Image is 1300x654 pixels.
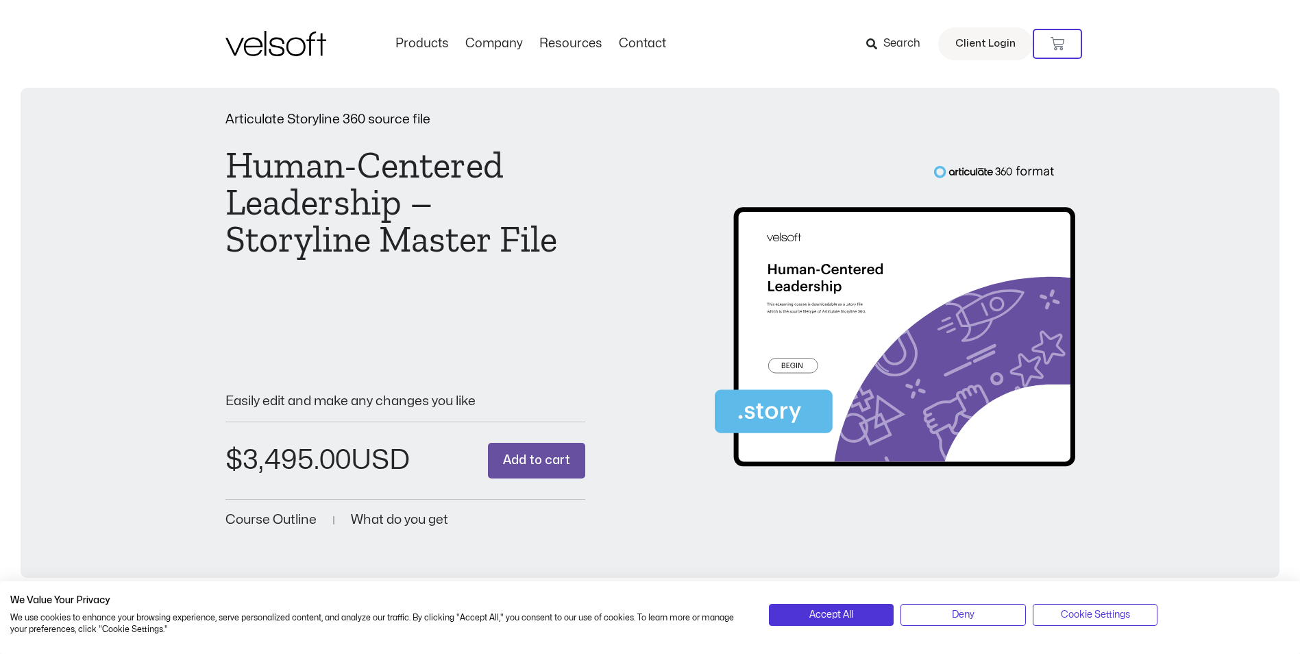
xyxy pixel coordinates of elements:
[715,165,1075,478] img: Second Product Image
[225,447,351,474] bdi: 3,495.00
[387,36,674,51] nav: Menu
[883,35,920,53] span: Search
[10,612,748,635] p: We use cookies to enhance your browsing experience, serve personalized content, and analyze our t...
[1033,604,1158,626] button: Adjust cookie preferences
[225,447,243,474] span: $
[225,113,585,126] p: Articulate Storyline 360 source file
[769,604,894,626] button: Accept all cookies
[488,443,585,479] button: Add to cart
[225,147,585,258] h1: Human-Centered Leadership – Storyline Master File
[900,604,1026,626] button: Deny all cookies
[457,36,531,51] a: CompanyMenu Toggle
[225,395,585,408] p: Easily edit and make any changes you like
[351,513,448,526] a: What do you get
[1061,607,1130,622] span: Cookie Settings
[955,35,1016,53] span: Client Login
[387,36,457,51] a: ProductsMenu Toggle
[10,594,748,607] h2: We Value Your Privacy
[225,513,317,526] a: Course Outline
[225,31,326,56] img: Velsoft Training Materials
[938,27,1033,60] a: Client Login
[531,36,611,51] a: ResourcesMenu Toggle
[611,36,674,51] a: ContactMenu Toggle
[952,607,974,622] span: Deny
[866,32,930,56] a: Search
[809,607,853,622] span: Accept All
